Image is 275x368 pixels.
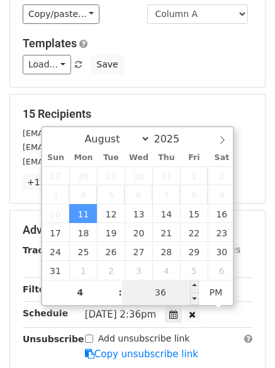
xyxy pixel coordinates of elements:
span: September 1, 2025 [69,261,97,280]
button: Save [91,55,123,74]
h5: Advanced [23,223,252,237]
span: August 26, 2025 [97,242,125,261]
span: August 13, 2025 [125,204,152,223]
label: Add unsubscribe link [98,332,190,345]
span: Sun [42,154,70,162]
a: Templates [23,37,77,50]
a: Copy unsubscribe link [85,348,198,360]
strong: Filters [23,284,55,294]
span: July 31, 2025 [152,166,180,185]
small: [EMAIL_ADDRESS][DOMAIN_NAME] [23,142,163,152]
span: Mon [69,154,97,162]
span: Wed [125,154,152,162]
span: July 30, 2025 [125,166,152,185]
span: August 7, 2025 [152,185,180,204]
span: : [118,280,122,305]
small: [EMAIL_ADDRESS][DOMAIN_NAME] [23,157,163,166]
span: August 31, 2025 [42,261,70,280]
span: August 19, 2025 [97,223,125,242]
span: August 3, 2025 [42,185,70,204]
span: August 1, 2025 [180,166,208,185]
span: August 17, 2025 [42,223,70,242]
span: September 6, 2025 [208,261,235,280]
small: [EMAIL_ADDRESS][DOMAIN_NAME] [23,129,163,138]
span: Tue [97,154,125,162]
span: August 23, 2025 [208,223,235,242]
span: Fri [180,154,208,162]
h5: 15 Recipients [23,107,252,121]
span: September 4, 2025 [152,261,180,280]
span: Click to toggle [199,280,233,305]
span: August 27, 2025 [125,242,152,261]
a: Copy/paste... [23,4,99,24]
span: August 18, 2025 [69,223,97,242]
span: August 8, 2025 [180,185,208,204]
a: Load... [23,55,71,74]
span: July 28, 2025 [69,166,97,185]
input: Hour [42,280,119,305]
span: August 14, 2025 [152,204,180,223]
span: August 5, 2025 [97,185,125,204]
iframe: Chat Widget [212,308,275,368]
span: September 2, 2025 [97,261,125,280]
span: August 15, 2025 [180,204,208,223]
span: August 16, 2025 [208,204,235,223]
span: August 11, 2025 [69,204,97,223]
input: Minute [122,280,199,305]
span: August 2, 2025 [208,166,235,185]
strong: Schedule [23,308,68,318]
span: August 4, 2025 [69,185,97,204]
strong: Tracking [23,245,65,255]
span: August 12, 2025 [97,204,125,223]
span: September 3, 2025 [125,261,152,280]
span: September 5, 2025 [180,261,208,280]
span: August 9, 2025 [208,185,235,204]
span: August 21, 2025 [152,223,180,242]
a: +12 more [23,175,76,190]
span: August 25, 2025 [69,242,97,261]
span: August 24, 2025 [42,242,70,261]
span: August 30, 2025 [208,242,235,261]
span: August 29, 2025 [180,242,208,261]
span: [DATE] 2:36pm [85,309,156,320]
span: Thu [152,154,180,162]
span: August 20, 2025 [125,223,152,242]
input: Year [150,133,196,145]
strong: Unsubscribe [23,334,84,344]
span: Sat [208,154,235,162]
span: August 22, 2025 [180,223,208,242]
span: July 27, 2025 [42,166,70,185]
span: August 6, 2025 [125,185,152,204]
span: August 28, 2025 [152,242,180,261]
span: August 10, 2025 [42,204,70,223]
span: July 29, 2025 [97,166,125,185]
